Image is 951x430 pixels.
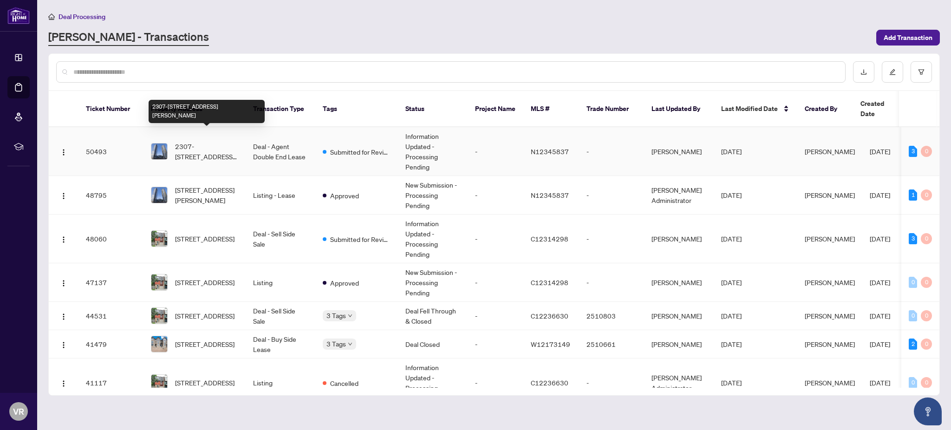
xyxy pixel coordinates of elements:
td: [PERSON_NAME] Administrator [644,358,714,407]
span: Add Transaction [884,30,932,45]
td: - [468,330,523,358]
td: [PERSON_NAME] [644,330,714,358]
span: [PERSON_NAME] [805,235,855,243]
span: Created Date [860,98,899,119]
span: [DATE] [870,235,890,243]
div: 2307-[STREET_ADDRESS][PERSON_NAME] [149,100,265,123]
button: Logo [56,275,71,290]
span: C12314298 [531,235,568,243]
td: 2510803 [579,302,644,330]
td: New Submission - Processing Pending [398,176,468,215]
th: Transaction Type [246,91,315,127]
div: 0 [921,277,932,288]
a: [PERSON_NAME] - Transactions [48,29,209,46]
img: thumbnail-img [151,143,167,159]
td: - [468,263,523,302]
div: 1 [909,189,917,201]
th: Last Modified Date [714,91,797,127]
span: [DATE] [870,340,890,348]
span: 2307-[STREET_ADDRESS][PERSON_NAME] [175,141,238,162]
img: Logo [60,192,67,200]
button: filter [911,61,932,83]
button: Logo [56,188,71,202]
div: 3 [909,146,917,157]
span: [DATE] [721,340,742,348]
td: 44531 [78,302,143,330]
td: - [468,358,523,407]
th: Ticket Number [78,91,143,127]
td: - [579,127,644,176]
span: filter [918,69,925,75]
img: thumbnail-img [151,231,167,247]
img: thumbnail-img [151,375,167,391]
div: 3 [909,233,917,244]
td: - [579,215,644,263]
span: Submitted for Review [330,234,391,244]
span: download [860,69,867,75]
td: Information Updated - Processing Pending [398,127,468,176]
img: Logo [60,236,67,243]
td: Deal - Sell Side Sale [246,215,315,263]
button: edit [882,61,903,83]
td: - [468,215,523,263]
span: [PERSON_NAME] [805,378,855,387]
td: Deal - Agent Double End Lease [246,127,315,176]
div: 0 [921,310,932,321]
span: down [348,342,352,346]
div: 0 [909,310,917,321]
span: [STREET_ADDRESS] [175,378,234,388]
th: Status [398,91,468,127]
td: Information Updated - Processing Pending [398,358,468,407]
th: Project Name [468,91,523,127]
td: - [468,127,523,176]
span: [DATE] [870,147,890,156]
span: [DATE] [870,191,890,199]
span: [DATE] [721,312,742,320]
div: 0 [921,377,932,388]
div: 2 [909,339,917,350]
button: Logo [56,144,71,159]
span: [STREET_ADDRESS] [175,234,234,244]
td: New Submission - Processing Pending [398,263,468,302]
span: [PERSON_NAME] [805,312,855,320]
span: [DATE] [721,147,742,156]
span: [PERSON_NAME] [805,278,855,287]
th: Property Address [143,91,246,127]
img: logo [7,7,30,24]
td: Listing - Lease [246,176,315,215]
span: Submitted for Review [330,147,391,157]
span: [DATE] [721,378,742,387]
span: Approved [330,278,359,288]
span: Deal Processing [59,13,105,21]
button: Logo [56,375,71,390]
span: C12236630 [531,378,568,387]
span: [STREET_ADDRESS] [175,277,234,287]
td: Deal - Sell Side Sale [246,302,315,330]
td: - [579,263,644,302]
span: [DATE] [870,278,890,287]
span: [PERSON_NAME] [805,191,855,199]
td: Listing [246,358,315,407]
span: [DATE] [870,312,890,320]
span: W12173149 [531,340,570,348]
span: [STREET_ADDRESS] [175,311,234,321]
span: [DATE] [721,191,742,199]
span: home [48,13,55,20]
span: [DATE] [721,278,742,287]
span: C12236630 [531,312,568,320]
td: [PERSON_NAME] [644,263,714,302]
td: Deal - Buy Side Lease [246,330,315,358]
button: Logo [56,231,71,246]
td: Deal Fell Through & Closed [398,302,468,330]
span: Cancelled [330,378,358,388]
button: Add Transaction [876,30,940,46]
img: Logo [60,313,67,320]
div: 0 [921,233,932,244]
th: Last Updated By [644,91,714,127]
div: 0 [909,277,917,288]
td: - [468,302,523,330]
td: 2510661 [579,330,644,358]
span: N12345837 [531,191,569,199]
span: [STREET_ADDRESS][PERSON_NAME] [175,185,238,205]
td: - [579,176,644,215]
